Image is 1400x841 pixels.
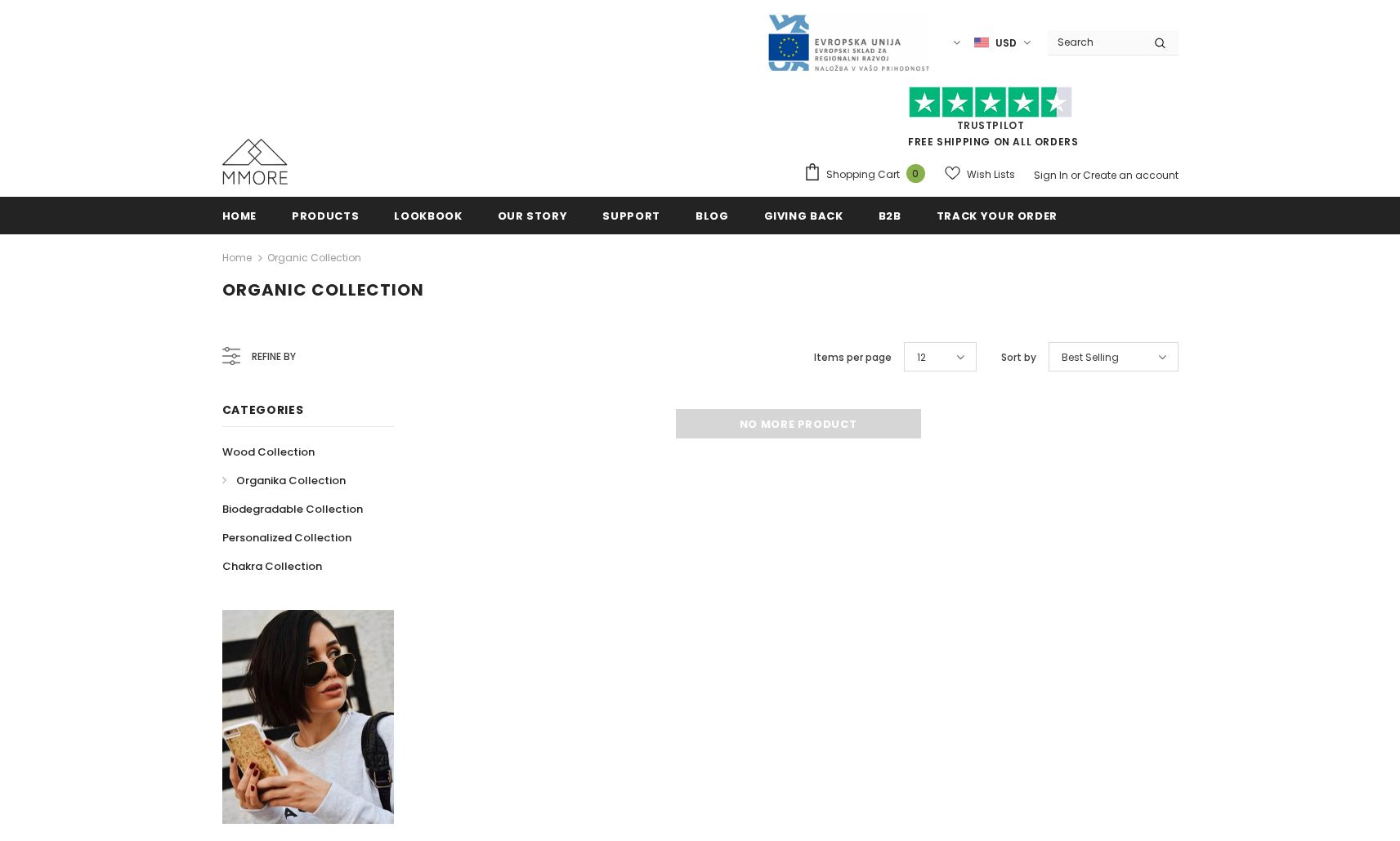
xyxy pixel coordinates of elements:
[906,164,925,183] span: 0
[767,13,930,73] img: Javni Razpis
[222,208,257,224] span: Home
[696,197,729,234] a: Blog
[222,495,363,523] a: Biodegradable Collection
[394,208,462,224] span: Lookbook
[222,558,322,574] span: Chakra Collection
[222,402,304,418] span: Categories
[222,248,252,268] a: Home
[222,552,322,581] a: Chakra Collection
[602,208,660,224] span: support
[252,348,296,366] span: Refine by
[826,167,900,183] span: Shopping Cart
[879,197,901,234] a: B2B
[803,162,933,187] a: Shopping Cart 0
[995,35,1017,51] span: USD
[602,197,660,234] a: support
[498,197,568,234] a: Our Story
[696,208,729,224] span: Blog
[803,94,1179,149] span: FREE SHIPPING ON ALL ORDERS
[1083,168,1179,182] a: Create an account
[222,523,351,552] a: Personalized Collection
[917,349,926,366] span: 12
[1062,349,1119,366] span: Best Selling
[292,197,359,234] a: Products
[957,118,1025,132] a: Trustpilot
[222,466,346,495] a: Organika Collection
[222,501,363,517] span: Biodegradable Collection
[498,208,568,224] span: Our Story
[222,444,315,460] span: Wood Collection
[222,197,257,234] a: Home
[764,208,843,224] span: Giving back
[292,208,359,224] span: Products
[967,167,1015,183] span: Wish Lists
[937,197,1058,234] a: Track your order
[222,438,315,466] a: Wood Collection
[764,197,843,234] a: Giving back
[909,87,1072,118] img: Trust Pilot Stars
[1034,168,1068,182] a: Sign In
[767,35,930,49] a: Javni Razpis
[236,473,346,488] span: Organika Collection
[1001,349,1036,366] label: Sort by
[222,530,351,545] span: Personalized Collection
[814,349,892,366] label: Items per page
[879,208,901,224] span: B2B
[1048,30,1142,54] input: Search Site
[974,36,989,50] img: USD
[937,208,1058,224] span: Track your order
[945,160,1015,189] a: Wish Lists
[394,197,462,234] a: Lookbook
[222,139,288,185] img: MMORE Cases
[1071,168,1080,182] span: or
[222,278,424,301] span: Organic Collection
[267,251,361,265] a: Organic Collection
